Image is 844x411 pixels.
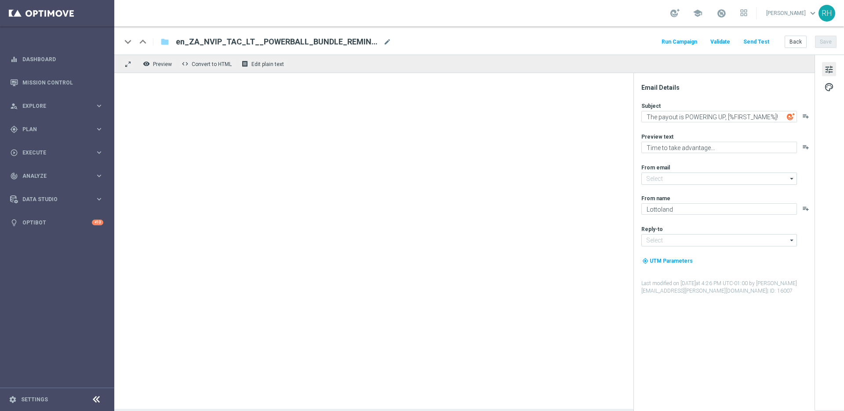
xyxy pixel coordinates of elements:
span: Plan [22,127,95,132]
button: Run Campaign [660,36,698,48]
span: en_ZA_NVIP_TAC_LT__POWERBALL_BUNDLE_REMINDER [176,37,380,47]
i: keyboard_arrow_right [95,102,103,110]
i: arrow_drop_down [788,173,797,184]
button: person_search Explore keyboard_arrow_right [10,103,104,110]
label: From email [641,164,670,171]
button: Mission Control [10,79,104,86]
input: Select [641,172,797,185]
button: palette [822,80,836,94]
button: folder [160,35,170,49]
div: Explore [10,102,95,110]
button: code Convert to HTML [179,58,236,70]
i: keyboard_arrow_right [95,148,103,157]
button: playlist_add [802,205,809,212]
button: Save [815,36,837,48]
i: settings [9,396,17,404]
span: UTM Parameters [650,258,693,264]
div: Plan [10,125,95,133]
button: track_changes Analyze keyboard_arrow_right [10,172,104,180]
i: receipt [241,60,248,67]
span: keyboard_arrow_down [808,8,818,18]
i: keyboard_arrow_right [95,172,103,180]
a: Mission Control [22,71,103,94]
i: gps_fixed [10,125,18,133]
button: Back [785,36,807,48]
button: playlist_add [802,113,809,120]
span: Data Studio [22,197,95,202]
i: person_search [10,102,18,110]
div: Data Studio [10,195,95,203]
i: lightbulb [10,219,18,227]
div: Analyze [10,172,95,180]
i: keyboard_arrow_right [95,195,103,203]
i: arrow_drop_down [788,235,797,246]
button: receipt Edit plain text [239,58,288,70]
span: | ID: 16007 [767,288,793,294]
span: school [693,8,702,18]
span: Execute [22,150,95,155]
img: optiGenie.svg [787,113,795,121]
button: equalizer Dashboard [10,56,104,63]
i: track_changes [10,172,18,180]
button: remove_red_eye Preview [141,58,176,70]
i: play_circle_outline [10,149,18,157]
label: Reply-to [641,226,663,233]
span: Explore [22,103,95,109]
button: Send Test [742,36,771,48]
button: gps_fixed Plan keyboard_arrow_right [10,126,104,133]
button: Data Studio keyboard_arrow_right [10,196,104,203]
div: Mission Control [10,71,103,94]
a: [PERSON_NAME]keyboard_arrow_down [765,7,819,20]
div: Dashboard [10,48,103,71]
a: Settings [21,397,48,402]
i: remove_red_eye [143,60,150,67]
span: Preview [153,61,172,67]
div: Email Details [641,84,814,92]
button: play_circle_outline Execute keyboard_arrow_right [10,149,104,156]
i: keyboard_arrow_right [95,125,103,133]
label: Last modified on [DATE] at 4:26 PM UTC-01:00 by [PERSON_NAME][EMAIL_ADDRESS][PERSON_NAME][DOMAIN_... [641,280,814,295]
label: From name [641,195,670,202]
a: Optibot [22,211,92,234]
span: Analyze [22,173,95,179]
div: +10 [92,220,103,225]
button: my_location UTM Parameters [641,256,694,266]
span: code [182,60,189,67]
span: palette [824,81,834,93]
i: equalizer [10,55,18,63]
span: Edit plain text [251,61,284,67]
button: Validate [709,36,731,48]
a: Dashboard [22,48,103,71]
label: Preview text [641,133,673,140]
div: Optibot [10,211,103,234]
span: Convert to HTML [192,61,232,67]
span: mode_edit [383,38,391,46]
button: lightbulb Optibot +10 [10,219,104,226]
i: folder [160,37,169,47]
i: my_location [642,258,648,264]
input: Select [641,234,797,246]
button: tune [822,62,836,76]
button: playlist_add [802,143,809,150]
span: tune [824,64,834,75]
div: Execute [10,149,95,157]
label: Subject [641,103,661,110]
span: Validate [710,39,730,45]
div: RH [819,5,835,22]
